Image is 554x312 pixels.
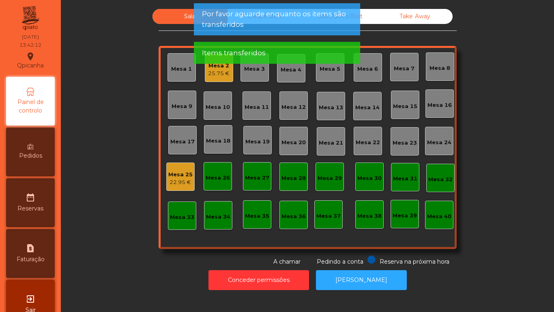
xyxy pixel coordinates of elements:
div: Mesa 36 [281,212,306,221]
div: Mesa 33 [170,213,194,221]
div: Mesa 22 [356,139,380,147]
div: Mesa 1 [171,65,192,73]
img: qpiato [20,4,40,32]
div: Mesa 12 [281,103,306,111]
div: Mesa 19 [245,138,270,146]
i: request_page [26,243,35,253]
div: Mesa 31 [393,175,417,183]
span: Items transferidos [202,48,266,58]
div: Mesa 25 [168,171,193,179]
button: Conceder permissões [208,270,309,290]
span: Faturação [17,255,45,264]
div: Mesa 7 [394,65,414,73]
div: Mesa 39 [393,212,417,220]
span: Painel de controlo [8,98,53,115]
div: Mesa 11 [245,103,269,111]
div: Mesa 10 [206,103,230,111]
i: location_on [26,52,35,61]
div: Mesa 21 [319,139,343,147]
div: Mesa 14 [355,104,380,112]
div: Mesa 30 [357,174,382,182]
div: 25.75 € [208,69,230,78]
span: Reservas [17,204,43,213]
div: Mesa 20 [281,139,306,147]
div: Mesa 18 [206,137,230,145]
span: Pedindo a conta [317,258,363,265]
span: A chamar [273,258,301,265]
div: Mesa 16 [427,101,452,109]
div: Mesa 15 [393,102,417,110]
button: [PERSON_NAME] [316,270,407,290]
div: Mesa 9 [172,102,192,110]
div: Mesa 40 [427,212,451,221]
span: Pedidos [19,152,42,160]
div: Mesa 34 [206,213,230,221]
div: Mesa 17 [170,138,195,146]
div: Mesa 28 [281,174,306,182]
div: Mesa 38 [357,212,382,220]
div: Mesa 29 [318,174,342,182]
div: Sala [152,9,228,24]
div: Take Away [378,9,453,24]
div: Mesa 32 [428,175,453,184]
div: 13:42:12 [19,41,41,49]
span: Reserva na próxima hora [380,258,449,265]
div: 22.95 € [168,178,193,186]
div: Mesa 37 [316,212,341,220]
div: Mesa 26 [206,174,230,182]
div: Mesa 24 [427,139,451,147]
div: Mesa 6 [357,65,378,73]
span: Por favor aguarde enquanto os items são transferidos [202,9,352,29]
i: exit_to_app [26,294,35,304]
div: Mesa 35 [245,212,269,220]
div: Qpicanha [17,50,44,71]
i: date_range [26,193,35,202]
div: Mesa 8 [429,64,450,72]
div: Mesa 27 [245,174,269,182]
div: [DATE] [22,33,39,41]
div: Mesa 13 [319,104,343,112]
div: Mesa 23 [393,139,417,147]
